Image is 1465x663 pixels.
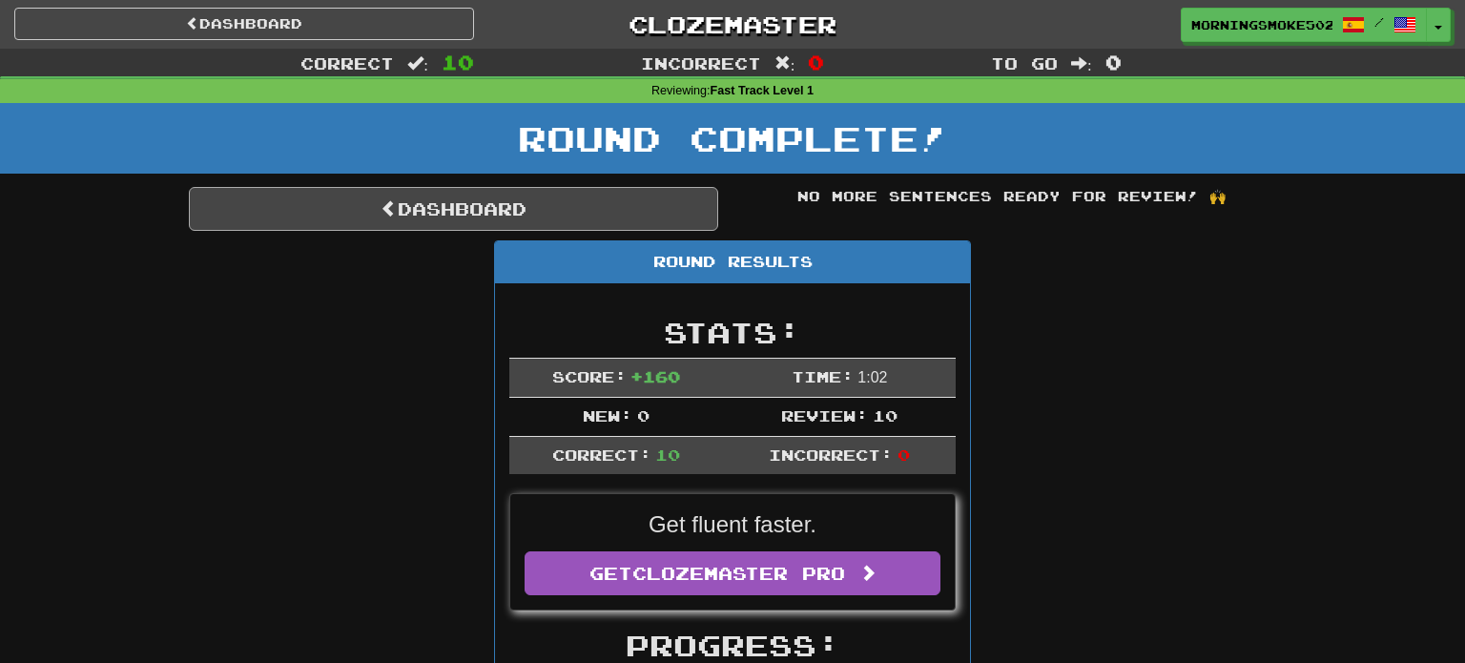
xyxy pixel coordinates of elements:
span: Score: [552,367,627,385]
a: Clozemaster [503,8,962,41]
span: Time: [792,367,854,385]
span: 0 [1105,51,1122,73]
a: GetClozemaster Pro [525,551,940,595]
span: 0 [898,445,910,464]
a: Dashboard [14,8,474,40]
span: 1 : 0 2 [857,369,887,385]
span: 0 [637,406,650,425]
span: 10 [873,406,898,425]
h1: Round Complete! [7,119,1458,157]
span: : [1071,55,1092,72]
div: No more sentences ready for review! 🙌 [747,187,1276,206]
span: New: [583,406,632,425]
span: 10 [655,445,680,464]
a: MorningSmoke5027 / [1181,8,1427,42]
span: + 160 [630,367,680,385]
span: Clozemaster Pro [632,563,845,584]
span: MorningSmoke5027 [1191,16,1332,33]
span: Correct: [552,445,651,464]
strong: Fast Track Level 1 [711,84,815,97]
span: : [774,55,795,72]
span: : [407,55,428,72]
span: Correct [300,53,394,73]
span: 0 [808,51,824,73]
h2: Progress: [509,630,956,661]
span: Incorrect: [769,445,893,464]
span: Review: [781,406,868,425]
span: Incorrect [641,53,761,73]
span: To go [991,53,1058,73]
span: / [1374,15,1384,29]
h2: Stats: [509,317,956,348]
div: Round Results [495,241,970,283]
p: Get fluent faster. [525,508,940,541]
a: Dashboard [189,187,718,231]
span: 10 [442,51,474,73]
